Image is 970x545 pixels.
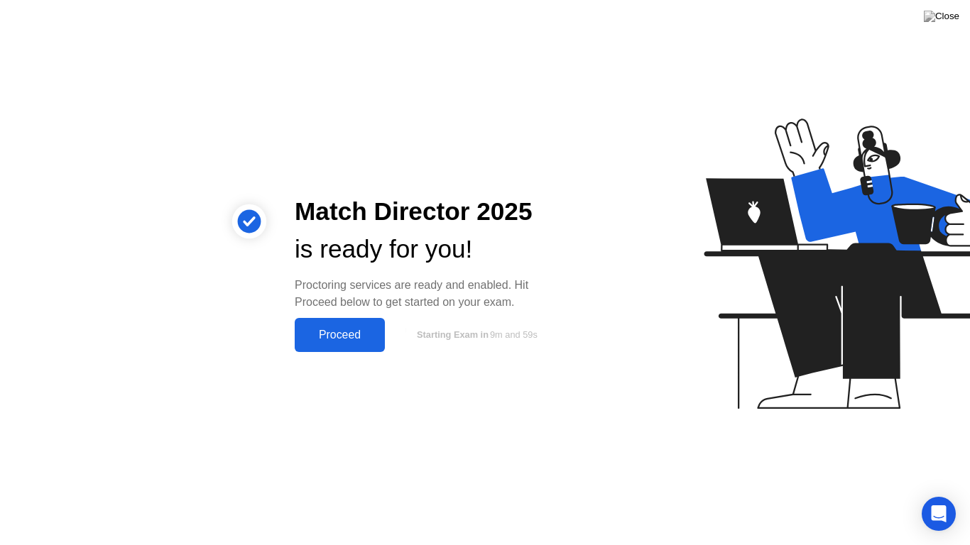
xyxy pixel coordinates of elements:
div: is ready for you! [295,231,559,268]
div: Open Intercom Messenger [922,497,956,531]
img: Close [924,11,959,22]
div: Proctoring services are ready and enabled. Hit Proceed below to get started on your exam. [295,277,559,311]
div: Match Director 2025 [295,193,559,231]
div: Proceed [299,329,381,341]
span: 9m and 59s [490,329,538,340]
button: Starting Exam in9m and 59s [392,321,559,348]
button: Proceed [295,318,385,352]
